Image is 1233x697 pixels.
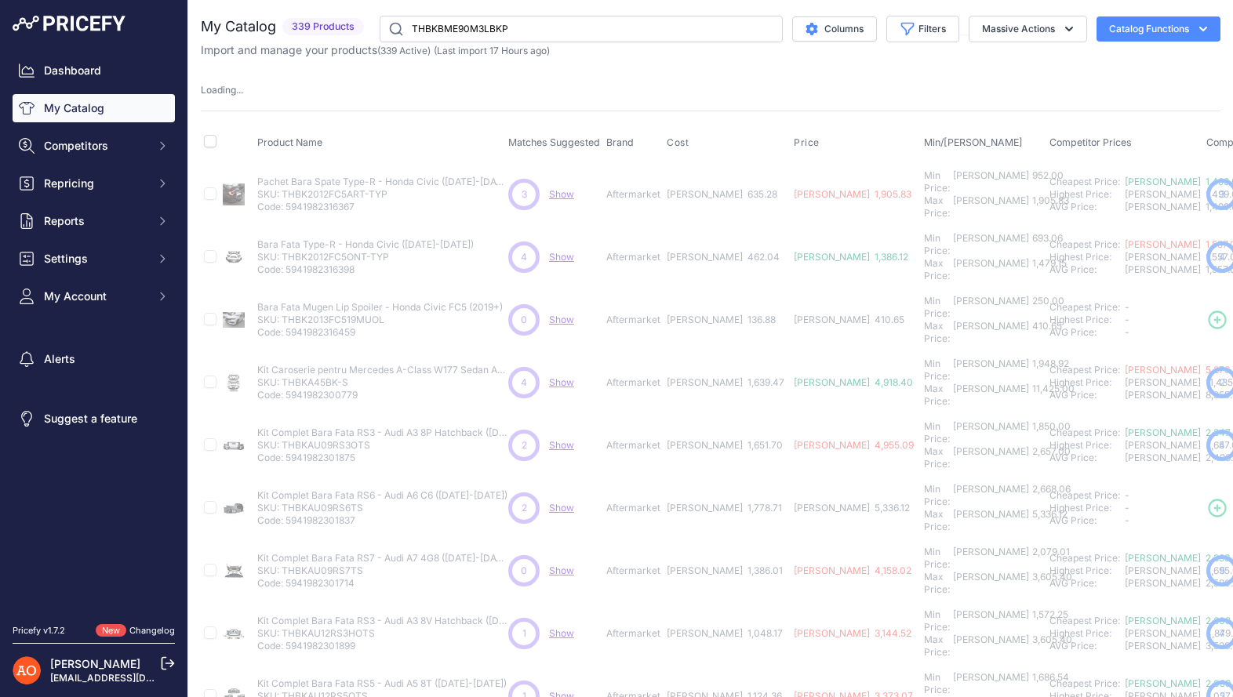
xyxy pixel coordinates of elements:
div: [PERSON_NAME] [953,633,1029,659]
p: SKU: THBK2012FC5ART-TYP [257,188,508,201]
div: [PERSON_NAME] [953,320,1029,345]
div: [PERSON_NAME] 8,355.86 [1125,389,1200,401]
div: [PERSON_NAME] 2,580.80 [1125,577,1200,590]
div: [PERSON_NAME] [953,358,1029,383]
span: [PERSON_NAME] 1,651.70 [667,439,783,451]
div: AVG Price: [1049,514,1125,527]
div: Min Price: [924,671,950,696]
div: [PERSON_NAME] [953,383,1029,408]
span: [PERSON_NAME] 410.65 [794,314,904,325]
a: Cheapest Price: [1049,238,1120,250]
span: 4 [521,376,527,390]
span: [PERSON_NAME] 3,144.52 [794,627,911,639]
p: Code: 5941982316459 [257,326,503,339]
div: Highest Price: [1049,251,1125,263]
div: Max Price: [924,320,950,345]
nav: Sidebar [13,56,175,605]
a: Cheapest Price: [1049,615,1120,626]
div: [PERSON_NAME] [953,608,1029,633]
button: Settings [13,245,175,273]
p: Kit Complet Bara Fata RS5 - Audi A5 8T ([DATE]-[DATE]) [257,677,507,690]
div: AVG Price: [1049,326,1125,339]
span: Repricing [44,176,147,191]
p: Aftermarket [606,502,660,514]
div: Min Price: [924,420,950,445]
span: 4 [521,250,527,264]
span: [PERSON_NAME] 1,386.12 [794,251,908,263]
p: SKU: THBK2013FC519MUOL [257,314,503,326]
span: [PERSON_NAME] 4,158.02 [794,564,911,576]
span: Min/[PERSON_NAME] [924,136,1023,148]
a: Show [549,564,574,576]
p: Import and manage your products [201,42,550,58]
div: [PERSON_NAME] [953,420,1029,445]
span: [PERSON_NAME] 136.88 [667,314,776,325]
a: Cheapest Price: [1049,489,1120,501]
a: Show [549,314,574,325]
div: [PERSON_NAME] 2,498.93 [1125,452,1200,464]
span: (Last import 17 Hours ago) [434,45,550,56]
div: Highest Price: [1049,502,1125,514]
span: [PERSON_NAME] 1,386.01 [667,564,783,576]
span: Price [794,136,820,149]
button: Catalog Functions [1097,16,1220,42]
div: Highest Price: [1049,627,1125,640]
span: 2 [522,438,527,452]
span: [PERSON_NAME] 4,955.09 [794,439,914,451]
p: Kit Caroserie pentru Mercedes A-Class W177 Sedan A45 ([DATE]-[DATE]) [257,364,508,376]
span: [PERSON_NAME] 5,336.12 [794,502,910,514]
p: Bara Fata Type-R - Honda Civic ([DATE]-[DATE]) [257,238,474,251]
span: - [1125,314,1129,325]
div: [PERSON_NAME] [953,169,1029,194]
span: 339 Products [282,18,364,36]
span: New [96,624,126,637]
h2: My Catalog [201,16,276,38]
span: [PERSON_NAME] 1,048.17 [667,627,783,639]
span: 4 [1219,626,1225,641]
div: Min Price: [924,483,950,508]
a: Show [549,251,574,263]
div: [PERSON_NAME] [953,194,1029,220]
div: [PERSON_NAME] 1,499.00 [1125,201,1200,213]
button: Price [794,136,823,149]
span: 3 [522,187,527,201]
button: My Account [13,282,175,310]
div: [PERSON_NAME] [953,546,1029,571]
a: Cheapest Price: [1049,301,1120,313]
p: SKU: THBKA45BK-S [257,376,508,389]
div: Min Price: [924,358,950,383]
div: Min Price: [924,232,950,257]
p: Aftermarket [606,188,660,201]
span: - [1125,301,1129,313]
button: Competitors [13,132,175,160]
div: [PERSON_NAME] 1,557.00 [1125,263,1200,276]
p: SKU: THBKAU09RS3OTS [257,439,508,452]
div: Min Price: [924,169,950,194]
div: 1,905.83 [1029,194,1069,220]
div: AVG Price: [1049,640,1125,652]
span: 0 [521,313,527,327]
button: Reports [13,207,175,235]
div: 3,605.40 [1029,571,1072,596]
div: AVG Price: [1049,452,1125,464]
span: Brand [606,136,634,148]
a: Show [549,627,574,639]
p: Aftermarket [606,376,660,389]
a: [PERSON_NAME] [50,657,140,670]
span: Reports [44,213,147,229]
span: Competitor Prices [1049,136,1132,148]
p: Kit Complet Bara Fata RS6 - Audi A6 C6 ([DATE]-[DATE]) [257,489,507,502]
div: [PERSON_NAME] [953,257,1029,282]
a: Cheapest Price: [1049,176,1120,187]
p: Code: 5941982301837 [257,514,507,527]
span: Settings [44,251,147,267]
p: Kit Complet Bara Fata RS3 - Audi A3 8P Hatchback ([DATE]-[DATE]) [257,427,508,439]
span: Matches Suggested [508,136,600,148]
a: [EMAIL_ADDRESS][DOMAIN_NAME] [50,672,214,684]
a: My Catalog [13,94,175,122]
div: Highest Price: [1049,376,1125,389]
span: [PERSON_NAME] 462.04 [667,251,780,263]
p: SKU: THBKAU09RS7TS [257,564,508,577]
div: 1,686.54 [1029,671,1069,696]
span: [PERSON_NAME] 1,905.83 [794,188,911,200]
